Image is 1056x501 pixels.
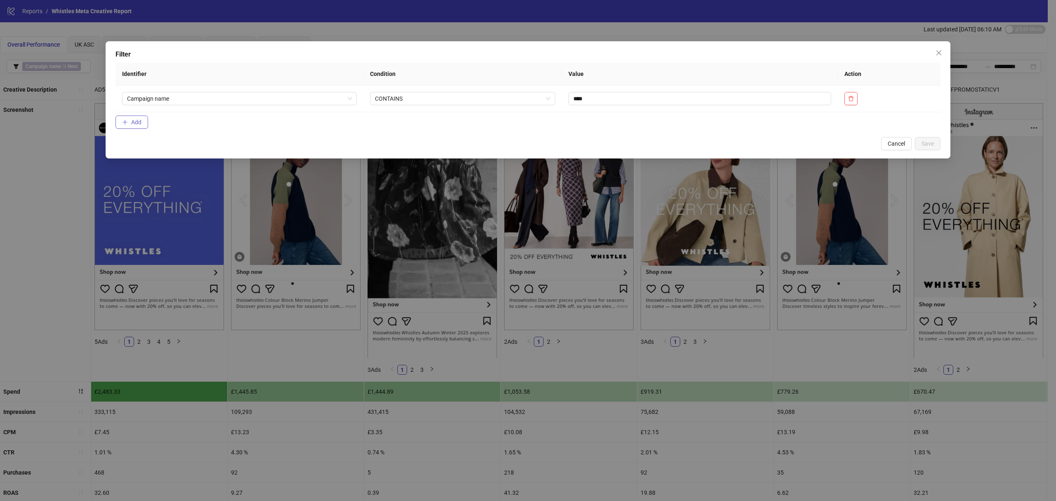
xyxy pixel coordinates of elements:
span: Add [131,119,141,125]
span: delete [848,96,854,102]
span: CONTAINS [375,92,550,105]
span: plus [122,119,128,125]
span: Campaign name [127,92,352,105]
button: Save [915,137,940,150]
span: Cancel [888,140,905,147]
button: Add [115,116,148,129]
th: Value [562,63,838,85]
th: Identifier [115,63,363,85]
button: Cancel [881,137,912,150]
div: Filter [115,50,940,59]
button: Close [932,46,945,59]
th: Action [838,63,940,85]
span: close [936,50,942,56]
th: Condition [363,63,562,85]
